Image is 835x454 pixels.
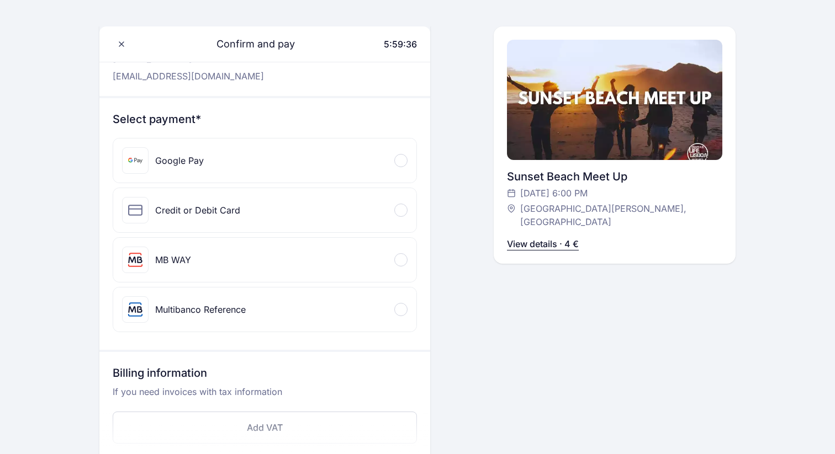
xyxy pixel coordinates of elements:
[155,303,246,316] div: Multibanco Reference
[520,202,711,228] span: [GEOGRAPHIC_DATA][PERSON_NAME], [GEOGRAPHIC_DATA]
[113,385,417,407] p: If you need invoices with tax information
[507,169,722,184] div: Sunset Beach Meet Up
[507,237,579,250] p: View details · 4 €
[113,70,264,83] p: [EMAIL_ADDRESS][DOMAIN_NAME]
[155,204,240,217] div: Credit or Debit Card
[155,253,191,266] div: MB WAY
[155,154,204,167] div: Google Pay
[384,39,417,50] span: 5:59:36
[113,365,417,385] h3: Billing information
[520,186,588,200] span: [DATE] 6:00 PM
[113,111,417,127] h3: Select payment*
[113,412,417,444] button: Add VAT
[203,36,295,52] span: Confirm and pay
